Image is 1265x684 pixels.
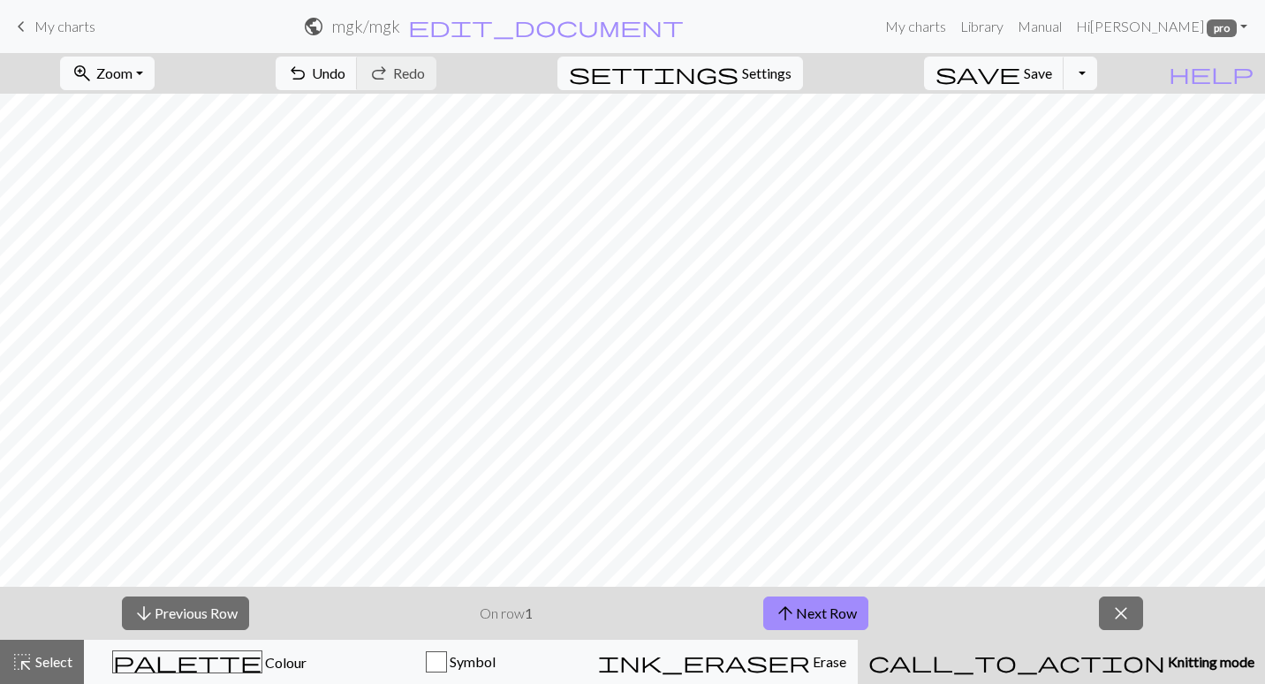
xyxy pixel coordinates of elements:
[810,653,846,670] span: Erase
[408,14,684,39] span: edit_document
[84,640,336,684] button: Colour
[11,14,32,39] span: keyboard_arrow_left
[1069,9,1254,44] a: Hi[PERSON_NAME] pro
[763,597,868,630] button: Next Row
[480,603,533,624] p: On row
[1207,19,1237,37] span: pro
[72,61,93,86] span: zoom_in
[953,9,1011,44] a: Library
[569,63,739,84] i: Settings
[33,653,72,670] span: Select
[1024,65,1052,81] span: Save
[557,57,803,90] button: SettingsSettings
[122,597,249,630] button: Previous Row
[878,9,953,44] a: My charts
[1165,653,1254,670] span: Knitting mode
[113,650,261,674] span: palette
[133,601,155,626] span: arrow_downward
[775,601,796,626] span: arrow_upward
[1110,601,1132,626] span: close
[1011,9,1069,44] a: Manual
[858,640,1265,684] button: Knitting mode
[96,65,133,81] span: Zoom
[868,650,1165,674] span: call_to_action
[336,640,587,684] button: Symbol
[312,65,345,81] span: Undo
[598,650,810,674] span: ink_eraser
[34,18,95,34] span: My charts
[11,11,95,42] a: My charts
[303,14,324,39] span: public
[60,57,155,90] button: Zoom
[11,650,33,674] span: highlight_alt
[924,57,1064,90] button: Save
[1169,61,1254,86] span: help
[262,654,307,671] span: Colour
[331,16,400,36] h2: mgk / mgk
[569,61,739,86] span: settings
[525,604,533,621] strong: 1
[587,640,858,684] button: Erase
[935,61,1020,86] span: save
[287,61,308,86] span: undo
[276,57,358,90] button: Undo
[447,653,496,670] span: Symbol
[742,63,792,84] span: Settings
